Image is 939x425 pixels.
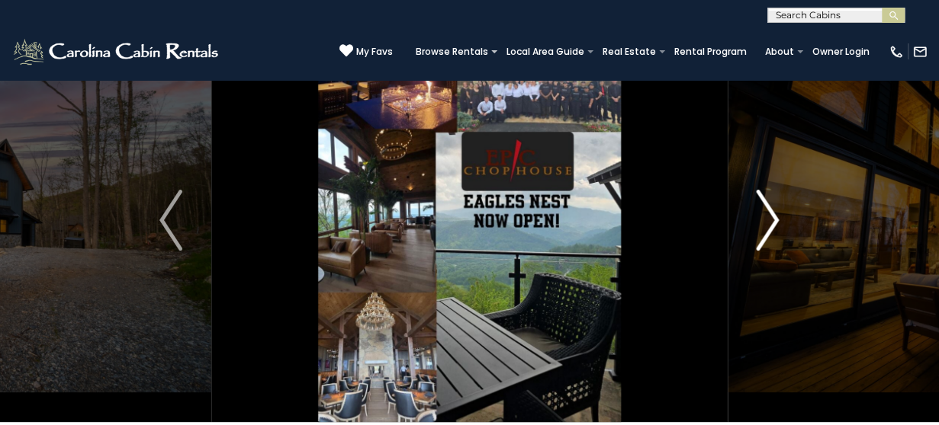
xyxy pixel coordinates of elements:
img: arrow [159,190,182,251]
img: mail-regular-white.png [912,44,928,59]
a: Real Estate [595,41,664,62]
a: Owner Login [805,41,877,62]
button: Previous [131,18,211,422]
a: My Favs [339,43,393,59]
button: Next [728,18,808,422]
a: Browse Rentals [408,41,496,62]
img: phone-regular-white.png [889,44,904,59]
span: My Favs [356,45,393,59]
a: About [757,41,802,62]
img: arrow [757,190,780,251]
a: Local Area Guide [499,41,592,62]
a: Rental Program [667,41,754,62]
img: White-1-2.png [11,37,223,67]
